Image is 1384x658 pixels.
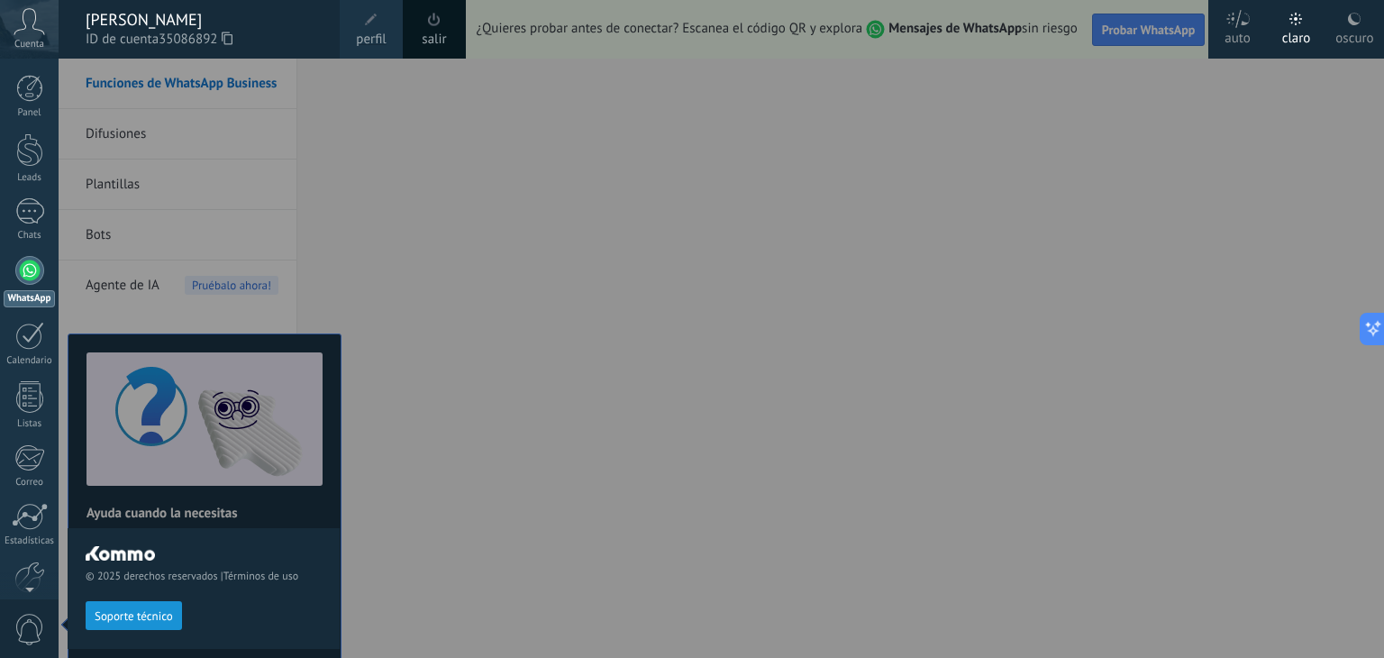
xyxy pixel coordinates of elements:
span: perfil [356,30,386,50]
span: Cuenta [14,39,44,50]
div: Estadísticas [4,535,56,547]
div: Chats [4,230,56,242]
div: [PERSON_NAME] [86,10,322,30]
div: auto [1225,12,1251,59]
div: WhatsApp [4,290,55,307]
span: 35086892 [159,30,232,50]
span: © 2025 derechos reservados | [86,570,322,583]
div: Correo [4,477,56,489]
div: Leads [4,172,56,184]
div: Calendario [4,355,56,367]
a: Términos de uso [223,570,298,583]
span: Soporte técnico [95,610,173,623]
a: Soporte técnico [86,608,182,622]
button: Soporte técnico [86,601,182,630]
div: Listas [4,418,56,430]
a: salir [422,30,446,50]
div: Panel [4,107,56,119]
div: oscuro [1335,12,1373,59]
span: ID de cuenta [86,30,322,50]
div: claro [1282,12,1311,59]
